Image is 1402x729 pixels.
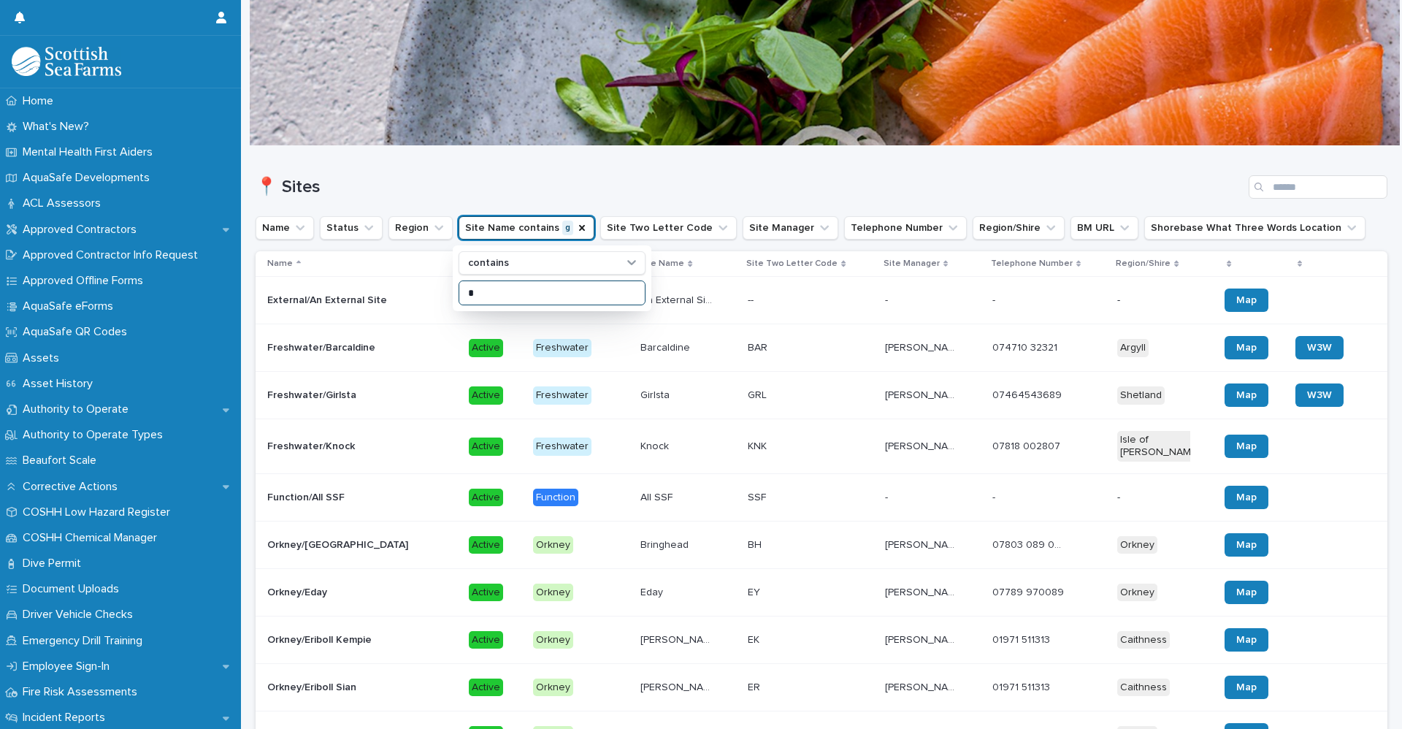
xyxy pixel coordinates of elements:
[469,631,503,649] div: Active
[468,257,509,270] p: contains
[17,196,112,210] p: ACL Assessors
[469,438,503,456] div: Active
[1225,628,1268,652] a: Map
[267,339,378,354] p: Freshwater/Barcaldine
[256,216,314,240] button: Name
[17,145,164,159] p: Mental Health First Aiders
[267,536,411,551] p: Orkney/[GEOGRAPHIC_DATA]
[17,377,104,391] p: Asset History
[12,47,121,76] img: bPIBxiqnSb2ggTQWdOVV
[1236,635,1257,645] span: Map
[639,256,684,272] p: Site Name
[748,584,763,599] p: EY
[1236,682,1257,692] span: Map
[1070,216,1138,240] button: BM URL
[469,679,503,697] div: Active
[533,438,591,456] div: Freshwater
[17,608,145,622] p: Driver Vehicle Checks
[1236,540,1257,550] span: Map
[1236,587,1257,598] span: Map
[388,216,453,240] button: Region
[17,120,101,134] p: What's New?
[1249,175,1387,199] input: Search
[267,438,358,453] p: Freshwater/Knock
[256,473,1387,521] tr: Function/All SSFFunction/All SSF ActiveFunctionAll SSFAll SSF SSFSSF -- -- -Map
[459,216,594,240] button: Site Name
[1225,533,1268,557] a: Map
[748,339,770,354] p: BAR
[1117,536,1157,554] div: Orkney
[17,480,129,494] p: Corrective Actions
[17,582,131,596] p: Document Uploads
[533,631,573,649] div: Orkney
[991,256,1073,272] p: Telephone Number
[533,386,591,405] div: Freshwater
[1117,339,1149,357] div: Argyll
[885,291,891,307] p: -
[1116,256,1171,272] p: Region/Shire
[256,277,1387,324] tr: External/An External SiteExternal/An External Site ActiveExternalAn External SiteAn External Site...
[1117,584,1157,602] div: Orkney
[1117,679,1170,697] div: Caithness
[748,536,765,551] p: BH
[267,489,348,504] p: Function/All SSF
[533,489,578,507] div: Function
[748,489,769,504] p: SSF
[748,438,770,453] p: KNK
[1236,343,1257,353] span: Map
[640,339,693,354] p: Barcaldine
[267,584,330,599] p: Orkney/Eday
[1295,336,1344,359] a: W3W
[17,685,149,699] p: Fire Risk Assessments
[1144,216,1365,240] button: Shorebase What Three Words Location
[17,660,121,673] p: Employee Sign-In
[885,489,891,504] p: -
[17,94,65,108] p: Home
[533,679,573,697] div: Orkney
[640,386,673,402] p: Girlsta
[256,616,1387,663] tr: Orkney/Eriboll KempieOrkney/Eriboll Kempie ActiveOrkney[PERSON_NAME][PERSON_NAME] EKEK [PERSON_NA...
[1225,336,1268,359] a: Map
[1225,676,1268,699] a: Map
[640,679,716,694] p: [PERSON_NAME]
[885,386,961,402] p: Simon MacLellan
[469,536,503,554] div: Active
[267,256,293,272] p: Name
[17,223,148,237] p: Approved Contractors
[267,679,359,694] p: Orkney/Eriboll Sian
[256,663,1387,711] tr: Orkney/Eriboll SianOrkney/Eriboll Sian ActiveOrkney[PERSON_NAME][PERSON_NAME] ERER [PERSON_NAME][...
[1236,441,1257,451] span: Map
[1307,390,1332,400] span: W3W
[748,291,756,307] p: --
[885,631,961,646] p: Martin Mladenov
[992,584,1067,599] p: 07789 970089
[256,568,1387,616] tr: Orkney/EdayOrkney/Eday ActiveOrkneyEdayEday EYEY [PERSON_NAME][PERSON_NAME] 07789 97008907789 970...
[640,631,716,646] p: [PERSON_NAME]
[640,536,692,551] p: Bringhead
[1117,631,1170,649] div: Caithness
[885,536,961,551] p: [PERSON_NAME]
[1225,581,1268,604] a: Map
[640,489,675,504] p: All SSF
[469,386,503,405] div: Active
[17,557,93,570] p: Dive Permit
[885,438,961,453] p: [PERSON_NAME]
[746,256,838,272] p: Site Two Letter Code
[17,428,175,442] p: Authority to Operate Types
[885,584,961,599] p: [PERSON_NAME]
[533,339,591,357] div: Freshwater
[884,256,940,272] p: Site Manager
[17,325,139,339] p: AquaSafe QR Codes
[267,631,375,646] p: Orkney/Eriboll Kempie
[17,505,182,519] p: COSHH Low Hazard Register
[1236,390,1257,400] span: Map
[17,248,210,262] p: Approved Contractor Info Request
[1225,486,1268,509] a: Map
[256,419,1387,474] tr: Freshwater/KnockFreshwater/Knock ActiveFreshwaterKnockKnock KNKKNK [PERSON_NAME][PERSON_NAME] 078...
[992,536,1068,551] p: 07803 089 050
[1225,435,1268,458] a: Map
[743,216,838,240] button: Site Manager
[992,386,1065,402] p: 07464543689
[992,489,998,504] p: -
